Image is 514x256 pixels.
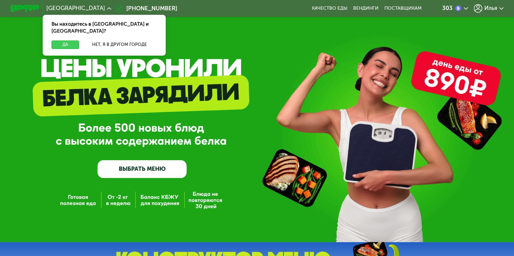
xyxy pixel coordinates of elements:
[46,5,105,11] span: [GEOGRAPHIC_DATA]
[442,5,453,11] div: 303
[484,5,497,11] span: Илья
[115,4,177,13] a: [PHONE_NUMBER]
[98,160,186,178] a: ВЫБРАТЬ МЕНЮ
[312,5,347,11] a: Качество еды
[384,5,421,11] div: поставщикам
[82,41,157,49] button: Нет, я в другом городе
[43,15,165,41] div: Вы находитесь в [GEOGRAPHIC_DATA] и [GEOGRAPHIC_DATA]?
[51,41,79,49] button: Да
[353,5,379,11] a: Вендинги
